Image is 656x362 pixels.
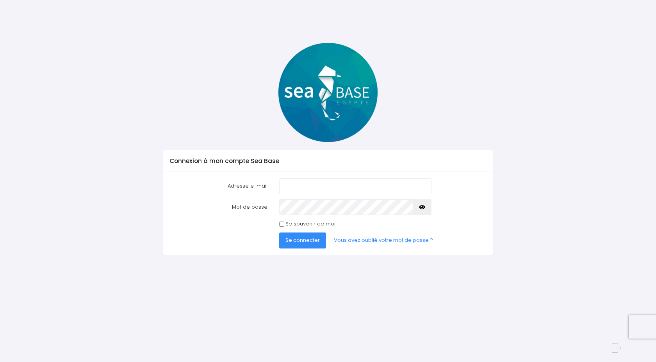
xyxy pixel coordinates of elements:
button: Se connecter [279,232,326,248]
span: Se connecter [285,236,320,244]
label: Se souvenir de moi [285,220,335,228]
div: Connexion à mon compte Sea Base [163,150,492,172]
a: Vous avez oublié votre mot de passe ? [328,232,439,248]
label: Adresse e-mail [164,178,273,194]
label: Mot de passe [164,199,273,215]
